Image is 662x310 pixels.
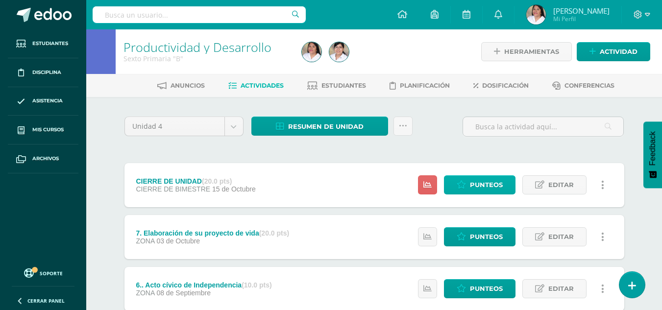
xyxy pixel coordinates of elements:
[12,266,74,279] a: Soporte
[242,281,271,289] strong: (10.0 pts)
[470,280,503,298] span: Punteos
[643,121,662,188] button: Feedback - Mostrar encuesta
[136,229,289,237] div: 7. Elaboración de su proyecto de vida
[548,280,574,298] span: Editar
[32,126,64,134] span: Mis cursos
[553,6,610,16] span: [PERSON_NAME]
[123,39,271,55] a: Productividad y Desarrollo
[156,289,211,297] span: 08 de Septiembre
[136,289,154,297] span: ZONA
[444,279,515,298] a: Punteos
[157,78,205,94] a: Anuncios
[504,43,559,61] span: Herramientas
[470,176,503,194] span: Punteos
[564,82,614,89] span: Conferencias
[8,87,78,116] a: Asistencia
[288,118,364,136] span: Resumen de unidad
[228,78,284,94] a: Actividades
[32,97,63,105] span: Asistencia
[123,54,290,63] div: Sexto Primaria 'B'
[526,5,546,24] img: 07e4e8fe95e241eabf153701a18b921b.png
[463,117,623,136] input: Busca la actividad aquí...
[27,297,65,304] span: Cerrar panel
[482,82,529,89] span: Dosificación
[93,6,306,23] input: Busca un usuario...
[156,237,200,245] span: 03 de Octubre
[390,78,450,94] a: Planificación
[648,131,657,166] span: Feedback
[212,185,256,193] span: 15 de Octubre
[32,69,61,76] span: Disciplina
[548,176,574,194] span: Editar
[553,15,610,23] span: Mi Perfil
[481,42,572,61] a: Herramientas
[548,228,574,246] span: Editar
[600,43,637,61] span: Actividad
[125,117,243,136] a: Unidad 4
[32,155,59,163] span: Archivos
[329,42,349,62] img: 81b4b96153a5e26d3d090ab20a7281c5.png
[136,177,255,185] div: CIERRE DE UNIDAD
[307,78,366,94] a: Estudiantes
[136,281,271,289] div: 6.. Acto cívico de Independencia
[8,116,78,144] a: Mis cursos
[136,237,154,245] span: ZONA
[302,42,321,62] img: 07e4e8fe95e241eabf153701a18b921b.png
[577,42,650,61] a: Actividad
[136,185,210,193] span: CIERRE DE BIMESTRE
[132,117,217,136] span: Unidad 4
[8,29,78,58] a: Estudiantes
[123,40,290,54] h1: Productividad y Desarrollo
[40,270,63,277] span: Soporte
[321,82,366,89] span: Estudiantes
[259,229,289,237] strong: (20.0 pts)
[552,78,614,94] a: Conferencias
[444,175,515,194] a: Punteos
[171,82,205,89] span: Anuncios
[473,78,529,94] a: Dosificación
[32,40,68,48] span: Estudiantes
[8,58,78,87] a: Disciplina
[202,177,232,185] strong: (20.0 pts)
[8,144,78,173] a: Archivos
[470,228,503,246] span: Punteos
[251,117,388,136] a: Resumen de unidad
[241,82,284,89] span: Actividades
[400,82,450,89] span: Planificación
[444,227,515,246] a: Punteos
